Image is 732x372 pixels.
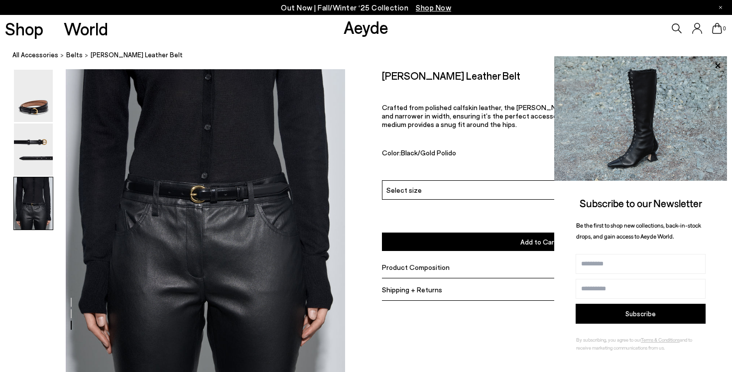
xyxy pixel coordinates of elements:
nav: breadcrumb [12,42,732,69]
button: Subscribe [576,304,706,324]
a: All Accessories [12,50,58,60]
a: Shop [5,20,43,37]
img: Reed Leather Belt - Image 3 [14,177,53,230]
a: 0 [712,23,722,34]
p: Out Now | Fall/Winter ‘25 Collection [281,1,451,14]
span: Select size [386,185,422,195]
img: 2a6287a1333c9a56320fd6e7b3c4a9a9.jpg [554,56,727,181]
span: Crafted from polished calfskin leather, the [PERSON_NAME] belt in a small size is shorter in leng... [382,103,690,128]
img: Reed Leather Belt - Image 2 [14,124,53,176]
a: belts [66,50,83,60]
span: Shipping + Returns [382,285,442,294]
span: 0 [722,26,727,31]
span: Subscribe to our Newsletter [580,197,702,209]
h2: [PERSON_NAME] Leather Belt [382,69,520,82]
span: belts [66,51,83,59]
span: Add to Cart [520,238,557,246]
img: Reed Leather Belt - Image 1 [14,70,53,122]
span: By subscribing, you agree to our [576,337,641,343]
a: World [64,20,108,37]
a: Aeyde [344,16,388,37]
span: Navigate to /collections/new-in [416,3,451,12]
span: Black/Gold Polido [401,148,456,157]
button: Add to Cart [382,233,696,251]
span: [PERSON_NAME] Leather Belt [91,50,183,60]
span: Product Composition [382,263,450,271]
div: Color: [382,148,568,160]
span: Be the first to shop new collections, back-in-stock drops, and gain access to Aeyde World. [576,222,701,240]
a: Terms & Conditions [641,337,680,343]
